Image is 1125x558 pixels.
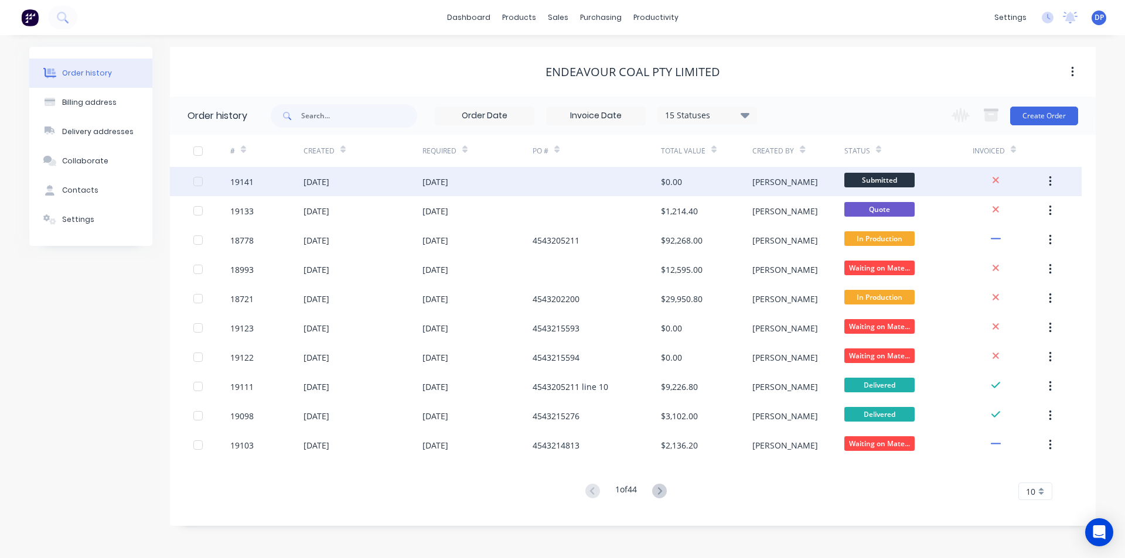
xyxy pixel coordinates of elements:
div: $92,268.00 [661,234,703,247]
div: [DATE] [304,263,329,276]
span: Submitted [844,173,915,187]
div: [DATE] [304,381,329,393]
div: Order history [187,109,247,123]
div: Delivery addresses [62,126,134,137]
div: [DATE] [304,439,329,451]
div: $0.00 [661,176,682,188]
div: [DATE] [304,205,329,217]
div: 19098 [230,410,254,422]
span: Waiting on Mate... [844,348,915,363]
div: Required [422,146,456,156]
div: [PERSON_NAME] [752,234,818,247]
div: 18993 [230,263,254,276]
div: [PERSON_NAME] [752,205,818,217]
div: productivity [628,9,684,26]
div: 19123 [230,322,254,334]
div: 18721 [230,293,254,305]
div: Open Intercom Messenger [1085,518,1113,546]
div: [DATE] [304,293,329,305]
div: 4543215594 [533,351,579,364]
div: Created [304,146,335,156]
div: Total Value [661,135,752,167]
button: Delivery addresses [29,117,152,146]
div: products [496,9,542,26]
div: [PERSON_NAME] [752,322,818,334]
div: Endeavour Coal Pty Limited [546,65,720,79]
div: [DATE] [304,234,329,247]
div: Created By [752,135,844,167]
div: [DATE] [422,176,448,188]
span: Waiting on Mate... [844,319,915,334]
div: 19133 [230,205,254,217]
div: Total Value [661,146,705,156]
div: [DATE] [422,439,448,451]
button: Contacts [29,176,152,205]
div: $0.00 [661,322,682,334]
div: [DATE] [422,293,448,305]
div: [DATE] [422,351,448,364]
div: [DATE] [422,205,448,217]
div: sales [542,9,574,26]
div: purchasing [574,9,628,26]
div: [PERSON_NAME] [752,263,818,276]
div: [DATE] [422,381,448,393]
div: Created By [752,146,794,156]
span: Delivered [844,378,915,392]
div: 19103 [230,439,254,451]
div: [PERSON_NAME] [752,381,818,393]
div: Created [304,135,422,167]
input: Order Date [435,107,534,125]
div: Collaborate [62,156,108,166]
div: $9,226.80 [661,381,698,393]
div: Contacts [62,185,98,196]
button: Create Order [1010,107,1078,125]
span: Waiting on Mate... [844,436,915,451]
div: Settings [62,214,94,225]
div: [PERSON_NAME] [752,410,818,422]
div: 1 of 44 [615,483,637,500]
div: [PERSON_NAME] [752,176,818,188]
div: PO # [533,135,661,167]
div: Required [422,135,533,167]
div: 19111 [230,381,254,393]
div: Invoiced [973,135,1046,167]
div: [DATE] [304,410,329,422]
input: Search... [301,104,417,128]
div: 4543205211 line 10 [533,381,608,393]
div: 19122 [230,351,254,364]
div: [PERSON_NAME] [752,351,818,364]
span: Delivered [844,407,915,422]
div: settings [988,9,1032,26]
div: $2,136.20 [661,439,698,451]
div: $29,950.80 [661,293,703,305]
div: [DATE] [422,322,448,334]
button: Settings [29,205,152,234]
div: Status [844,135,973,167]
div: $1,214.40 [661,205,698,217]
div: 4543215593 [533,322,579,334]
span: In Production [844,290,915,304]
div: $12,595.00 [661,263,703,276]
span: 10 [1026,485,1035,498]
div: [DATE] [304,351,329,364]
a: dashboard [441,9,496,26]
div: # [230,135,304,167]
div: 15 Statuses [658,109,756,122]
div: [PERSON_NAME] [752,439,818,451]
button: Order history [29,59,152,88]
div: [DATE] [422,234,448,247]
span: Waiting on Mate... [844,261,915,275]
div: [PERSON_NAME] [752,293,818,305]
input: Invoice Date [547,107,645,125]
img: Factory [21,9,39,26]
div: 4543215276 [533,410,579,422]
div: 18778 [230,234,254,247]
button: Billing address [29,88,152,117]
div: $3,102.00 [661,410,698,422]
div: [DATE] [422,263,448,276]
div: Invoiced [973,146,1005,156]
div: 4543205211 [533,234,579,247]
div: PO # [533,146,548,156]
div: Billing address [62,97,117,108]
div: $0.00 [661,351,682,364]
